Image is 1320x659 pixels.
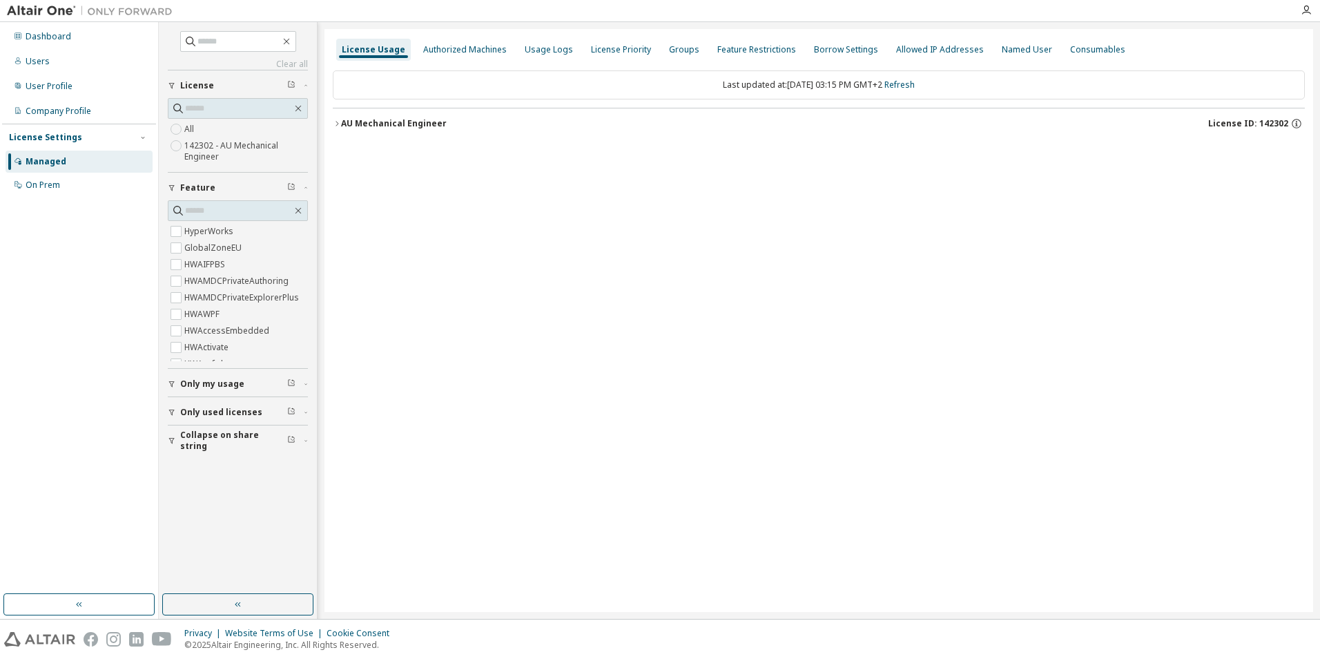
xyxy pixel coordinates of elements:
div: Allowed IP Addresses [896,44,984,55]
div: Borrow Settings [814,44,878,55]
span: Clear filter [287,407,295,418]
button: AU Mechanical EngineerLicense ID: 142302 [333,108,1305,139]
div: License Settings [9,132,82,143]
div: Named User [1002,44,1052,55]
div: License Usage [342,44,405,55]
span: Clear filter [287,435,295,446]
div: Managed [26,156,66,167]
div: AU Mechanical Engineer [341,118,447,129]
div: Consumables [1070,44,1125,55]
img: Altair One [7,4,179,18]
span: Only my usage [180,379,244,390]
button: Only my usage [168,369,308,399]
img: youtube.svg [152,632,172,647]
span: License ID: 142302 [1208,118,1288,129]
label: GlobalZoneEU [184,240,244,256]
a: Refresh [884,79,915,90]
label: 142302 - AU Mechanical Engineer [184,137,308,165]
div: Dashboard [26,31,71,42]
label: HWAWPF [184,306,222,323]
label: HWAcufwh [184,356,229,372]
span: Clear filter [287,80,295,91]
img: altair_logo.svg [4,632,75,647]
label: HWAMDCPrivateAuthoring [184,273,291,289]
div: Company Profile [26,106,91,117]
div: Groups [669,44,699,55]
label: HyperWorks [184,223,236,240]
label: HWAMDCPrivateExplorerPlus [184,289,302,306]
span: License [180,80,214,91]
button: Feature [168,173,308,203]
span: Only used licenses [180,407,262,418]
div: Usage Logs [525,44,573,55]
span: Clear filter [287,379,295,390]
div: Last updated at: [DATE] 03:15 PM GMT+2 [333,70,1305,99]
div: Cookie Consent [327,628,398,639]
div: User Profile [26,81,72,92]
div: Users [26,56,50,67]
div: Website Terms of Use [225,628,327,639]
img: facebook.svg [84,632,98,647]
label: HWActivate [184,339,231,356]
label: All [184,121,197,137]
div: License Priority [591,44,651,55]
span: Feature [180,182,215,193]
div: Feature Restrictions [717,44,796,55]
label: HWAccessEmbedded [184,323,272,339]
a: Clear all [168,59,308,70]
button: Only used licenses [168,397,308,428]
button: Collapse on share string [168,426,308,456]
img: instagram.svg [106,632,121,647]
label: HWAIFPBS [184,256,228,273]
span: Clear filter [287,182,295,193]
img: linkedin.svg [129,632,144,647]
div: Privacy [184,628,225,639]
div: On Prem [26,180,60,191]
button: License [168,70,308,101]
p: © 2025 Altair Engineering, Inc. All Rights Reserved. [184,639,398,651]
div: Authorized Machines [423,44,507,55]
span: Collapse on share string [180,430,287,452]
